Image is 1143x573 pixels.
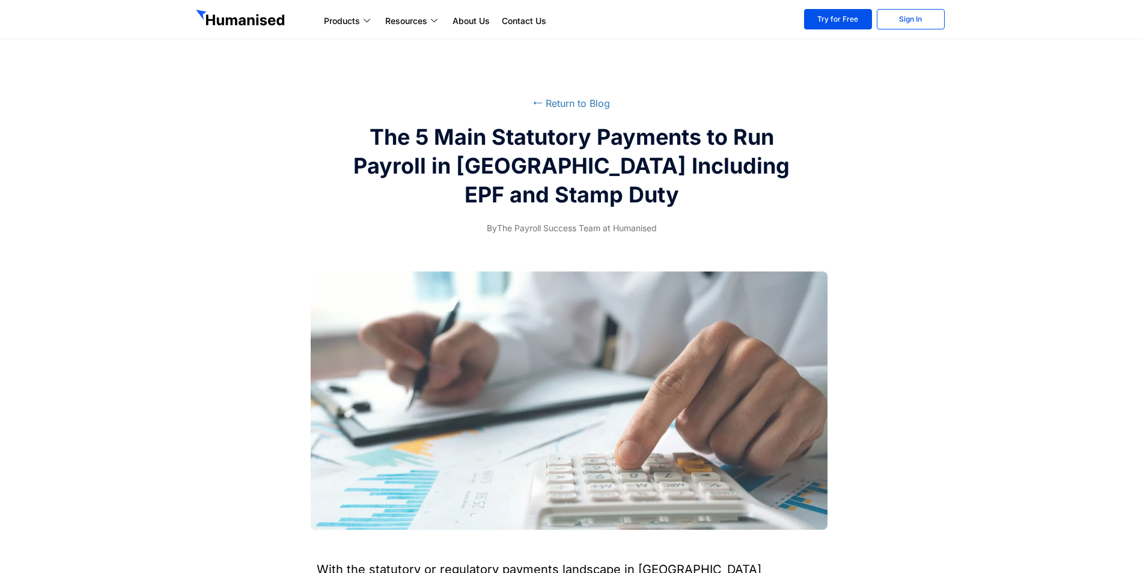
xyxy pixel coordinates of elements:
[311,271,828,530] img: The 5 Main Statutory Payments to Run Payroll in Sri Lanka
[804,9,872,29] a: Try for Free
[346,123,797,209] h2: The 5 Main Statutory Payments to Run Payroll in [GEOGRAPHIC_DATA] Including EPF and Stamp Duty
[496,14,552,28] a: Contact Us
[379,14,447,28] a: Resources
[196,10,287,29] img: GetHumanised Logo
[533,97,610,109] a: ⭠ Return to Blog
[447,14,496,28] a: About Us
[877,9,945,29] a: Sign In
[487,221,657,235] span: The Payroll Success Team at Humanised
[487,223,497,233] span: By
[318,14,379,28] a: Products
